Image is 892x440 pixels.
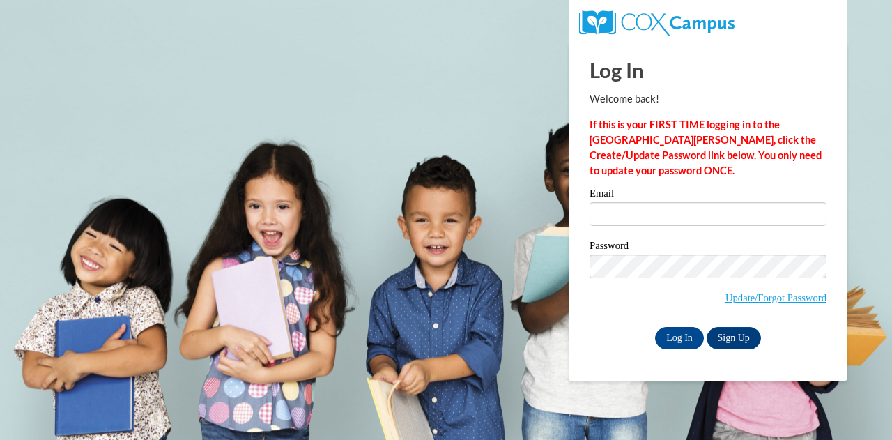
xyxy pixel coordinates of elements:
label: Email [590,188,826,202]
label: Password [590,241,826,255]
a: Sign Up [707,327,761,349]
img: COX Campus [579,10,735,36]
h1: Log In [590,56,826,84]
strong: If this is your FIRST TIME logging in to the [GEOGRAPHIC_DATA][PERSON_NAME], click the Create/Upd... [590,119,822,176]
input: Log In [655,327,704,349]
a: Update/Forgot Password [725,292,826,303]
p: Welcome back! [590,91,826,107]
a: COX Campus [579,16,735,28]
